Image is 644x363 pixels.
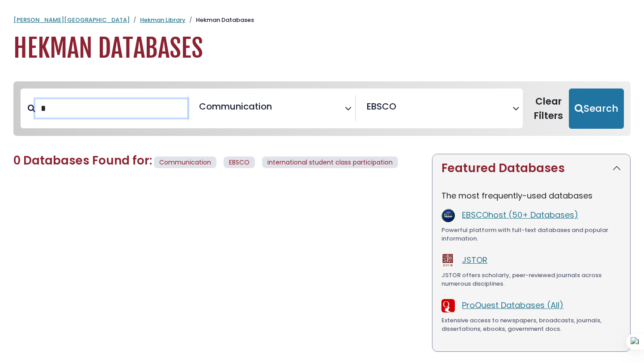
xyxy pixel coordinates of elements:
span: international student class participation [267,158,393,167]
input: Search database by title or keyword [35,99,187,118]
textarea: Search [398,105,404,114]
span: Communication [199,100,272,113]
button: Clear Filters [528,89,569,129]
button: Featured Databases [432,154,630,182]
button: Submit for Search Results [569,89,624,129]
span: Communication [154,156,216,169]
h1: Hekman Databases [13,34,631,63]
span: 0 Databases Found for: [13,152,152,169]
div: JSTOR offers scholarly, peer-reviewed journals across numerous disciplines. [441,271,621,288]
a: [PERSON_NAME][GEOGRAPHIC_DATA] [13,16,130,24]
li: EBSCO [363,100,396,113]
a: ProQuest Databases (All) [462,300,563,311]
nav: breadcrumb [13,16,631,25]
p: The most frequently-used databases [441,190,621,202]
nav: Search filters [13,81,631,136]
textarea: Search [274,105,280,114]
li: Communication [195,100,272,113]
span: EBSCO [224,156,255,169]
div: Extensive access to newspapers, broadcasts, journals, dissertations, ebooks, government docs. [441,316,621,333]
span: EBSCO [367,100,396,113]
a: Hekman Library [140,16,186,24]
li: Hekman Databases [186,16,254,25]
a: JSTOR [462,254,487,266]
a: EBSCOhost (50+ Databases) [462,209,578,220]
div: Powerful platform with full-text databases and popular information. [441,226,621,243]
